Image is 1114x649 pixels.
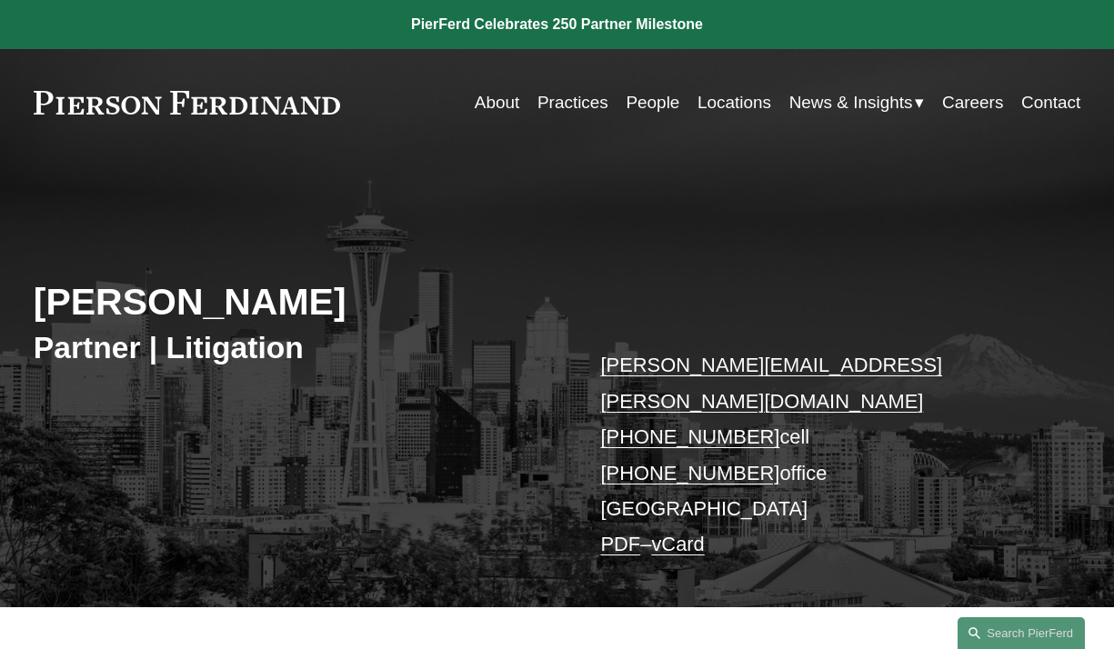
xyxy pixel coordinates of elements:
a: vCard [651,533,704,555]
h3: Partner | Litigation [34,329,557,367]
a: Locations [698,85,771,120]
a: Contact [1021,85,1080,120]
a: About [475,85,520,120]
a: People [626,85,679,120]
a: folder dropdown [789,85,925,120]
a: [PHONE_NUMBER] [600,425,779,448]
p: cell office [GEOGRAPHIC_DATA] – [600,347,1037,562]
a: Practices [537,85,608,120]
a: [PERSON_NAME][EMAIL_ADDRESS][PERSON_NAME][DOMAIN_NAME] [600,354,942,412]
a: Search this site [958,617,1085,649]
a: [PHONE_NUMBER] [600,462,779,484]
h2: [PERSON_NAME] [34,280,557,325]
a: PDF [600,533,640,555]
span: News & Insights [789,87,913,118]
a: Careers [942,85,1003,120]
